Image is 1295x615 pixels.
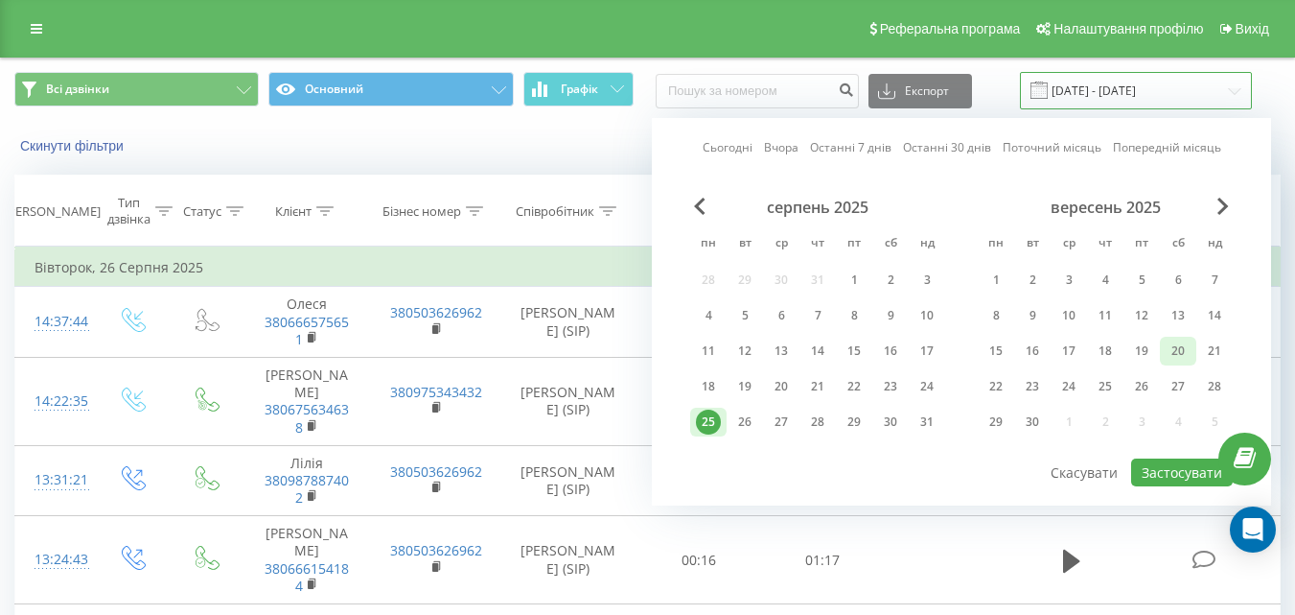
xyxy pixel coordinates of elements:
td: Лілія [243,445,371,516]
div: сб 20 вер 2025 р. [1160,337,1196,366]
span: Графік [561,83,598,96]
abbr: п’ятниця [840,230,868,259]
div: 30 [1020,410,1045,435]
div: 28 [805,410,830,435]
div: 10 [1056,303,1081,328]
a: 380503626962 [390,541,482,559]
div: 11 [696,339,721,364]
div: 19 [732,374,757,399]
div: пт 15 серп 2025 р. [836,337,872,366]
td: [PERSON_NAME] (SIP) [499,445,637,516]
div: пн 15 вер 2025 р. [978,337,1014,366]
div: чт 28 серп 2025 р. [799,408,836,437]
div: 15 [842,339,867,364]
div: 31 [914,410,939,435]
div: ср 17 вер 2025 р. [1051,337,1087,366]
div: 25 [696,410,721,435]
div: Бізнес номер [382,203,461,220]
td: Олеся [243,287,371,358]
div: 13:24:43 [35,541,75,579]
div: ср 10 вер 2025 р. [1051,301,1087,330]
div: 24 [1056,374,1081,399]
div: 8 [983,303,1008,328]
div: 11 [1093,303,1118,328]
div: серпень 2025 [690,198,945,217]
div: 14:37:44 [35,303,75,341]
div: пт 1 серп 2025 р. [836,266,872,295]
div: пн 4 серп 2025 р. [690,301,727,330]
a: 380975343432 [390,383,482,401]
div: сб 16 серп 2025 р. [872,337,909,366]
div: 28 [1202,374,1227,399]
div: пт 19 вер 2025 р. [1123,337,1160,366]
a: 380987887402 [265,471,349,507]
td: Вівторок, 26 Серпня 2025 [15,248,1281,287]
div: 14 [1202,303,1227,328]
div: чт 18 вер 2025 р. [1087,337,1123,366]
div: 8 [842,303,867,328]
a: Поточний місяць [1003,138,1101,156]
div: вт 26 серп 2025 р. [727,408,763,437]
abbr: четвер [1091,230,1120,259]
span: Реферальна програма [880,21,1021,36]
div: чт 21 серп 2025 р. [799,372,836,401]
div: ср 3 вер 2025 р. [1051,266,1087,295]
div: чт 4 вер 2025 р. [1087,266,1123,295]
a: 380666575651 [265,313,349,348]
a: 380666154184 [265,559,349,595]
button: Застосувати [1131,459,1233,486]
div: пт 12 вер 2025 р. [1123,301,1160,330]
div: 4 [696,303,721,328]
div: 7 [1202,268,1227,293]
td: 00:05 [637,287,761,358]
div: сб 13 вер 2025 р. [1160,301,1196,330]
abbr: субота [876,230,905,259]
a: 380503626962 [390,303,482,321]
a: Сьогодні [703,138,752,156]
div: 6 [1166,268,1191,293]
div: пн 29 вер 2025 р. [978,408,1014,437]
div: 21 [1202,339,1227,364]
div: нд 31 серп 2025 р. [909,408,945,437]
div: 1 [842,268,867,293]
div: 1 [983,268,1008,293]
input: Пошук за номером [656,74,859,108]
a: Останні 30 днів [903,138,991,156]
abbr: понеділок [694,230,723,259]
div: 15 [983,339,1008,364]
abbr: неділя [913,230,941,259]
div: пн 11 серп 2025 р. [690,337,727,366]
div: 14 [805,339,830,364]
div: 24 [914,374,939,399]
div: ср 6 серп 2025 р. [763,301,799,330]
a: Вчора [764,138,798,156]
span: Next Month [1217,198,1229,215]
div: ср 27 серп 2025 р. [763,408,799,437]
div: 7 [805,303,830,328]
button: Графік [523,72,634,106]
div: сб 23 серп 2025 р. [872,372,909,401]
a: 380503626962 [390,462,482,481]
div: 5 [732,303,757,328]
div: чт 11 вер 2025 р. [1087,301,1123,330]
div: 12 [732,339,757,364]
td: [PERSON_NAME] [243,516,371,604]
div: 13:31:21 [35,461,75,499]
div: вт 30 вер 2025 р. [1014,408,1051,437]
div: 27 [1166,374,1191,399]
div: 27 [769,410,794,435]
div: пн 18 серп 2025 р. [690,372,727,401]
div: чт 7 серп 2025 р. [799,301,836,330]
div: нд 7 вер 2025 р. [1196,266,1233,295]
div: вт 19 серп 2025 р. [727,372,763,401]
div: 5 [1129,268,1154,293]
abbr: середа [767,230,796,259]
div: 10 [914,303,939,328]
abbr: вівторок [730,230,759,259]
div: чт 14 серп 2025 р. [799,337,836,366]
div: вт 12 серп 2025 р. [727,337,763,366]
div: 9 [878,303,903,328]
div: 26 [732,410,757,435]
div: 3 [1056,268,1081,293]
div: 18 [1093,339,1118,364]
